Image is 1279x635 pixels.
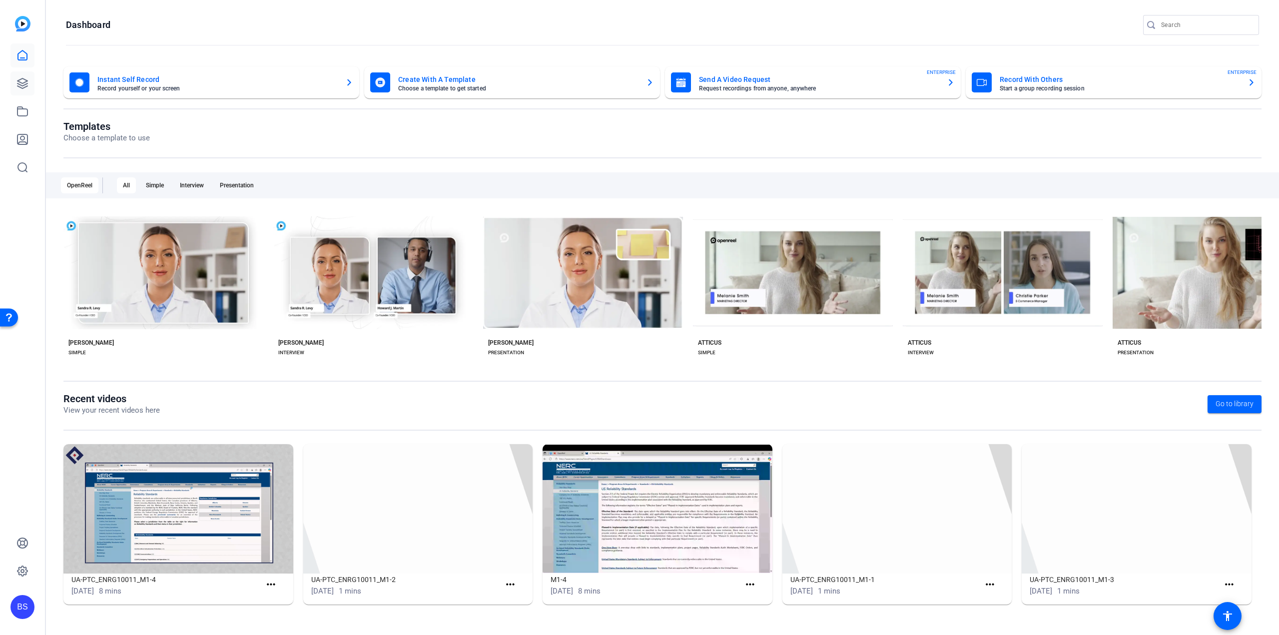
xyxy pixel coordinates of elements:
[140,177,170,193] div: Simple
[1161,19,1251,31] input: Search
[214,177,260,193] div: Presentation
[398,73,638,85] mat-card-title: Create With A Template
[1022,444,1252,574] img: UA-PTC_ENRG10011_M1-3
[1222,610,1234,622] mat-icon: accessibility
[1118,339,1141,347] div: ATTICUS
[97,73,337,85] mat-card-title: Instant Self Record
[744,579,756,591] mat-icon: more_horiz
[782,444,1012,574] img: UA-PTC_ENRG10011_M1-1
[790,587,813,596] span: [DATE]
[63,66,359,98] button: Instant Self RecordRecord yourself or your screen
[364,66,660,98] button: Create With A TemplateChoose a template to get started
[1000,85,1240,91] mat-card-subtitle: Start a group recording session
[303,444,533,574] img: UA-PTC_ENRG10011_M1-2
[61,177,98,193] div: OpenReel
[488,349,524,357] div: PRESENTATION
[908,339,931,347] div: ATTICUS
[488,339,534,347] div: [PERSON_NAME]
[68,349,86,357] div: SIMPLE
[68,339,114,347] div: [PERSON_NAME]
[278,339,324,347] div: [PERSON_NAME]
[15,16,30,31] img: blue-gradient.svg
[63,132,150,144] p: Choose a template to use
[551,587,573,596] span: [DATE]
[698,339,721,347] div: ATTICUS
[790,574,980,586] h1: UA-PTC_ENRG10011_M1-1
[543,444,772,574] img: M1-4
[63,120,150,132] h1: Templates
[99,587,121,596] span: 8 mins
[699,73,939,85] mat-card-title: Send A Video Request
[97,85,337,91] mat-card-subtitle: Record yourself or your screen
[698,349,715,357] div: SIMPLE
[908,349,934,357] div: INTERVIEW
[66,19,110,31] h1: Dashboard
[63,405,160,416] p: View your recent videos here
[578,587,601,596] span: 8 mins
[278,349,304,357] div: INTERVIEW
[1228,68,1257,76] span: ENTERPRISE
[699,85,939,91] mat-card-subtitle: Request recordings from anyone, anywhere
[1223,579,1236,591] mat-icon: more_horiz
[117,177,136,193] div: All
[71,574,261,586] h1: UA-PTC_ENRG10011_M1-4
[504,579,517,591] mat-icon: more_horiz
[1118,349,1154,357] div: PRESENTATION
[1030,574,1219,586] h1: UA-PTC_ENRG10011_M1-3
[10,595,34,619] div: BS
[398,85,638,91] mat-card-subtitle: Choose a template to get started
[311,587,334,596] span: [DATE]
[1000,73,1240,85] mat-card-title: Record With Others
[818,587,840,596] span: 1 mins
[966,66,1262,98] button: Record With OthersStart a group recording sessionENTERPRISE
[63,444,293,574] img: UA-PTC_ENRG10011_M1-4
[927,68,956,76] span: ENTERPRISE
[63,393,160,405] h1: Recent videos
[339,587,361,596] span: 1 mins
[551,574,740,586] h1: M1-4
[984,579,996,591] mat-icon: more_horiz
[71,587,94,596] span: [DATE]
[1216,399,1254,409] span: Go to library
[1208,395,1262,413] a: Go to library
[1057,587,1080,596] span: 1 mins
[665,66,961,98] button: Send A Video RequestRequest recordings from anyone, anywhereENTERPRISE
[1030,587,1052,596] span: [DATE]
[265,579,277,591] mat-icon: more_horiz
[311,574,501,586] h1: UA-PTC_ENRG10011_M1-2
[174,177,210,193] div: Interview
